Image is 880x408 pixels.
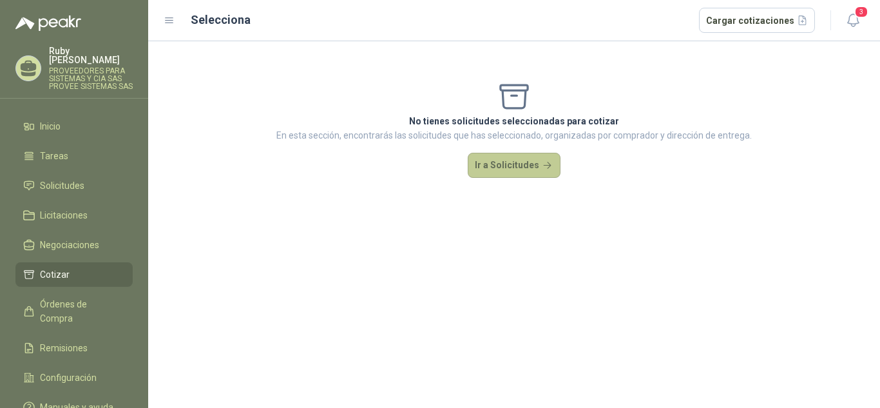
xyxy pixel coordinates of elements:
a: Solicitudes [15,173,133,198]
a: Remisiones [15,336,133,360]
p: PROVEEDORES PARA SISTEMAS Y CIA SAS PROVEE SISTEMAS SAS [49,67,133,90]
a: Tareas [15,144,133,168]
span: Solicitudes [40,179,84,193]
button: 3 [841,9,865,32]
span: 3 [854,6,868,18]
span: Negociaciones [40,238,99,252]
a: Órdenes de Compra [15,292,133,331]
span: Cotizar [40,267,70,282]
span: Licitaciones [40,208,88,222]
p: Ruby [PERSON_NAME] [49,46,133,64]
img: Logo peakr [15,15,81,31]
p: No tienes solicitudes seleccionadas para cotizar [276,114,752,128]
span: Remisiones [40,341,88,355]
h2: Selecciona [191,11,251,29]
button: Cargar cotizaciones [699,8,816,34]
a: Inicio [15,114,133,139]
a: Licitaciones [15,203,133,228]
a: Configuración [15,365,133,390]
span: Órdenes de Compra [40,297,120,325]
a: Cotizar [15,262,133,287]
p: En esta sección, encontrarás las solicitudes que has seleccionado, organizadas por comprador y di... [276,128,752,142]
span: Configuración [40,371,97,385]
span: Tareas [40,149,68,163]
span: Inicio [40,119,61,133]
a: Negociaciones [15,233,133,257]
button: Ir a Solicitudes [468,153,560,179]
